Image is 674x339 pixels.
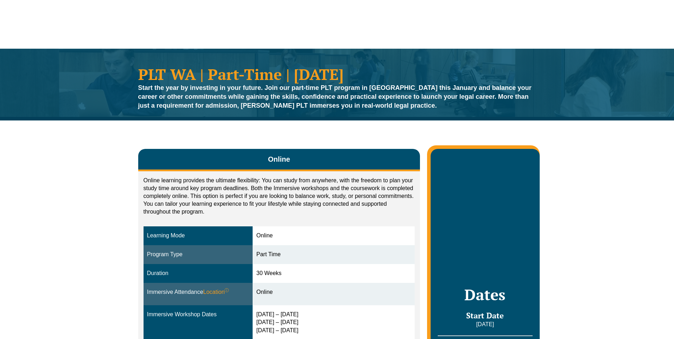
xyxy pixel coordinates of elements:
div: Online [256,288,411,296]
p: Online learning provides the ultimate flexibility: You can study from anywhere, with the freedom ... [144,177,415,216]
p: [DATE] [438,321,532,328]
div: Immersive Workshop Dates [147,311,249,319]
h2: Dates [438,286,532,303]
div: Program Type [147,251,249,259]
div: Immersive Attendance [147,288,249,296]
sup: ⓘ [225,288,229,293]
div: Learning Mode [147,232,249,240]
div: Duration [147,269,249,278]
strong: Start the year by investing in your future. Join our part-time PLT program in [GEOGRAPHIC_DATA] t... [138,84,532,109]
h1: PLT WA | Part-Time | [DATE] [138,66,536,82]
span: Location [203,288,229,296]
div: Part Time [256,251,411,259]
div: Online [256,232,411,240]
div: 30 Weeks [256,269,411,278]
div: [DATE] – [DATE] [DATE] – [DATE] [DATE] – [DATE] [256,311,411,335]
span: Start Date [466,310,504,321]
span: Online [268,154,290,164]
